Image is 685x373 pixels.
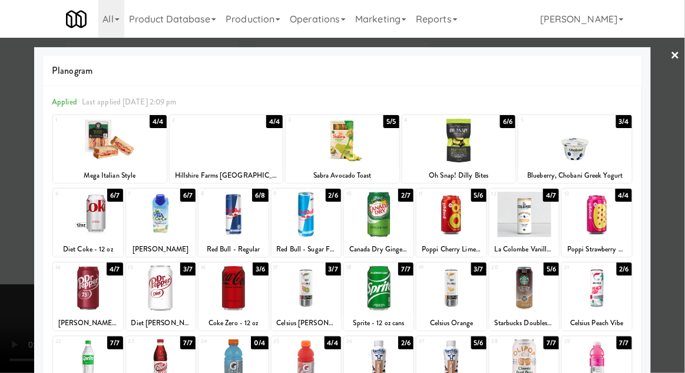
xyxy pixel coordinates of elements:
[398,263,413,276] div: 7/7
[288,115,342,125] div: 3
[126,242,196,257] div: [PERSON_NAME]
[172,115,226,125] div: 2
[82,96,177,107] span: Last applied [DATE] 2:09 pm
[419,336,451,346] div: 27
[617,336,632,349] div: 7/7
[287,168,398,183] div: Sabra Avocado Toast
[128,242,194,257] div: [PERSON_NAME]
[53,189,123,257] div: 66/7Diet Coke - 12 oz
[150,115,166,128] div: 4/4
[53,263,123,331] div: 144/7[PERSON_NAME] - 12 oz cans
[53,242,123,257] div: Diet Coke - 12 oz
[126,263,196,331] div: 153/7Diet [PERSON_NAME] - 12 oz Cans
[126,189,196,257] div: 76/7[PERSON_NAME]
[518,168,632,183] div: Blueberry, Chobani Greek Yogurt
[344,189,413,257] div: 102/7Canada Dry Ginger Ale - 12 oz
[671,38,680,74] a: ×
[171,168,282,183] div: Hillshire Farms [GEOGRAPHIC_DATA] & Provolone
[346,242,412,257] div: Canada Dry Ginger Ale - 12 oz
[402,168,516,183] div: Oh Snap! Dilly Bites
[286,115,399,183] div: 35/5Sabra Avocado Toast
[272,316,341,331] div: Celsius [PERSON_NAME]
[564,242,630,257] div: Poppi Strawberry Lemon
[544,263,559,276] div: 5/6
[252,189,268,202] div: 6/8
[201,189,233,199] div: 8
[543,189,559,202] div: 4/7
[198,316,268,331] div: Coke Zero - 12 oz
[564,336,597,346] div: 29
[53,316,123,331] div: [PERSON_NAME] - 12 oz cans
[66,9,87,30] img: Micromart
[383,115,399,128] div: 5/5
[489,189,559,257] div: 124/7La Colombe Vanilla Cold Brew Coffee
[564,316,630,331] div: Celsius Peach Vibe
[562,189,631,257] div: 134/4Poppi Strawberry Lemon
[253,263,268,276] div: 3/6
[200,316,266,331] div: Coke Zero - 12 oz
[562,242,631,257] div: Poppi Strawberry Lemon
[344,263,413,331] div: 187/7Sprite - 12 oz cans
[128,189,161,199] div: 7
[180,189,196,202] div: 6/7
[126,316,196,331] div: Diet [PERSON_NAME] - 12 oz Cans
[492,189,524,199] div: 12
[326,189,341,202] div: 2/6
[180,336,196,349] div: 7/7
[402,115,516,183] div: 46/6Oh Snap! Dilly Bites
[55,242,121,257] div: Diet Coke - 12 oz
[492,336,524,346] div: 28
[55,263,88,273] div: 14
[617,263,632,276] div: 2/6
[180,263,196,276] div: 3/7
[326,263,341,276] div: 3/7
[564,189,597,199] div: 13
[544,336,559,349] div: 7/7
[274,263,306,273] div: 17
[489,316,559,331] div: Starbucks Doubleshot Energy Caffe Mocha
[198,263,268,331] div: 163/6Coke Zero - 12 oz
[416,189,486,257] div: 115/6Poppi Cherry Limeade
[416,242,486,257] div: Poppi Cherry Limeade
[564,263,597,273] div: 21
[128,316,194,331] div: Diet [PERSON_NAME] - 12 oz Cans
[170,115,283,183] div: 24/4Hillshire Farms [GEOGRAPHIC_DATA] & Provolone
[107,336,123,349] div: 7/7
[272,242,341,257] div: Red Bull - Sugar Free
[616,115,632,128] div: 3/4
[286,168,399,183] div: Sabra Avocado Toast
[344,242,413,257] div: Canada Dry Ginger Ale - 12 oz
[489,263,559,331] div: 205/6Starbucks Doubleshot Energy Caffe Mocha
[491,242,557,257] div: La Colombe Vanilla Cold Brew Coffee
[128,336,161,346] div: 23
[272,189,341,257] div: 92/6Red Bull - Sugar Free
[416,263,486,331] div: 193/7Celsius Orange
[200,242,266,257] div: Red Bull - Regular
[562,316,631,331] div: Celsius Peach Vibe
[198,242,268,257] div: Red Bull - Regular
[55,316,121,331] div: [PERSON_NAME] - 12 oz cans
[272,263,341,331] div: 173/7Celsius [PERSON_NAME]
[398,336,413,349] div: 2/6
[55,336,88,346] div: 22
[344,316,413,331] div: Sprite - 12 oz cans
[201,263,233,273] div: 16
[325,336,341,349] div: 4/4
[416,316,486,331] div: Celsius Orange
[562,263,631,331] div: 212/6Celsius Peach Vibe
[273,316,339,331] div: Celsius [PERSON_NAME]
[492,263,524,273] div: 20
[491,316,557,331] div: Starbucks Doubleshot Energy Caffe Mocha
[55,115,110,125] div: 1
[274,189,306,199] div: 9
[398,189,413,202] div: 2/7
[128,263,161,273] div: 15
[53,168,167,183] div: Mega Italian Style
[500,115,515,128] div: 6/6
[52,62,633,80] span: Planogram
[266,115,283,128] div: 4/4
[404,168,514,183] div: Oh Snap! Dilly Bites
[471,336,487,349] div: 5/6
[53,115,167,183] div: 14/4Mega Italian Style
[346,263,379,273] div: 18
